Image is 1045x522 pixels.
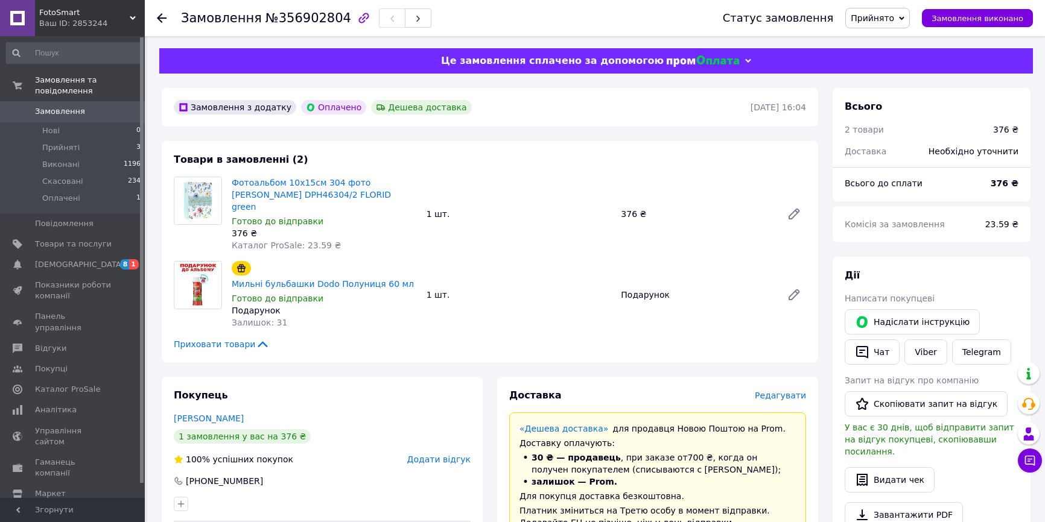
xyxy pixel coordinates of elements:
[952,339,1011,365] a: Telegram
[186,454,210,464] span: 100%
[124,159,141,170] span: 1196
[35,106,85,117] span: Замовлення
[782,202,806,226] a: Редагувати
[232,216,323,226] span: Готово до відправки
[35,404,77,415] span: Аналітика
[422,286,617,303] div: 1 шт.
[39,18,145,29] div: Ваш ID: 2853244
[42,176,83,187] span: Скасовані
[35,384,100,395] span: Каталог ProSale
[174,154,308,165] span: Товари в замовленні (2)
[616,286,777,303] div: Подарунок
[174,338,270,350] span: Приховати товари
[120,259,130,269] span: 8
[35,363,68,374] span: Покупці
[519,490,796,502] div: Для покупця доставка безкоштовна.
[845,294,935,303] span: Написати покупцеві
[35,426,112,447] span: Управління сайтом
[845,309,980,335] button: Надіслати інструкцію
[35,218,94,229] span: Повідомлення
[532,453,621,462] span: 30 ₴ — продавець
[922,9,1033,27] button: Замовлення виконано
[519,451,796,476] li: , при заказе от 700 ₴ , когда он получен покупателем (списываются с [PERSON_NAME]);
[301,100,366,115] div: Оплачено
[1018,448,1042,473] button: Чат з покупцем
[845,219,945,229] span: Комісія за замовлення
[42,193,80,204] span: Оплачені
[174,453,293,465] div: успішних покупок
[232,318,287,327] span: Залишок: 31
[185,475,264,487] div: [PHONE_NUMBER]
[782,283,806,307] a: Редагувати
[845,376,979,385] span: Запит на відгук про компанію
[845,178,923,188] span: Всього до сплати
[232,304,417,316] div: Подарунок
[755,391,806,400] span: Редагувати
[519,423,796,435] div: для продавця Новою Поштою на Prom.
[174,100,296,115] div: Замовлення з додатку
[921,138,1026,165] div: Необхідно уточнити
[232,178,391,212] a: Фотоальбом 10x15см 304 фото [PERSON_NAME] DPH46304/2 FLORID green
[6,42,142,64] input: Пошук
[174,262,221,309] img: Мильні бульбашки Dodo Полуниця 60 мл
[845,125,884,134] span: 2 товари
[136,193,141,204] span: 1
[509,389,562,401] span: Доставка
[42,125,60,136] span: Нові
[519,437,796,449] div: Доставку оплачують:
[35,75,145,96] span: Замовлення та повідомлення
[845,391,1008,417] button: Скопіювати запит на відгук
[35,343,66,354] span: Відгуки
[232,241,341,250] span: Каталог ProSale: 23.59 ₴
[845,101,882,112] span: Всього
[232,227,417,239] div: 376 ₴
[532,477,617,486] span: залишок — Prom.
[422,206,617,222] div: 1 шт.
[851,13,894,23] span: Прийнято
[174,177,221,224] img: Фотоальбом 10x15см 304 фото GEDEON DPH46304/2 FLORID green
[157,12,167,24] div: Повернутися назад
[39,7,130,18] span: FotoSmart
[667,55,739,67] img: evopay logo
[42,142,80,153] span: Прийняті
[42,159,80,170] span: Виконані
[35,239,112,250] span: Товари та послуги
[371,100,471,115] div: Дешева доставка
[985,219,1018,229] span: 23.59 ₴
[723,12,834,24] div: Статус замовлення
[616,206,777,222] div: 376 ₴
[129,259,139,269] span: 1
[35,311,112,333] span: Панель управління
[845,146,886,156] span: Доставка
[128,176,141,187] span: 234
[993,124,1018,136] div: 376 ₴
[407,454,471,464] span: Додати відгук
[35,457,112,479] span: Гаманець компанії
[174,389,228,401] span: Покупець
[35,488,66,499] span: Маркет
[845,269,860,281] span: Дії
[519,424,608,433] a: «Дешева доставка»
[181,11,262,25] span: Замовлення
[265,11,351,25] span: №356902804
[441,55,664,66] span: Це замовлення сплачено за допомогою
[932,14,1023,23] span: Замовлення виконано
[904,339,947,365] a: Viber
[136,142,141,153] span: 3
[751,102,806,112] time: [DATE] 16:04
[35,280,112,301] span: Показники роботи компанії
[136,125,141,136] span: 0
[991,178,1018,188] b: 376 ₴
[174,429,311,444] div: 1 замовлення у вас на 376 ₴
[35,259,124,270] span: [DEMOGRAPHIC_DATA]
[845,339,900,365] button: Чат
[232,294,323,303] span: Готово до відправки
[845,423,1014,456] span: У вас є 30 днів, щоб відправити запит на відгук покупцеві, скопіювавши посилання.
[174,414,244,423] a: [PERSON_NAME]
[232,279,414,289] a: Мильні бульбашки Dodo Полуниця 60 мл
[845,467,935,492] button: Видати чек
